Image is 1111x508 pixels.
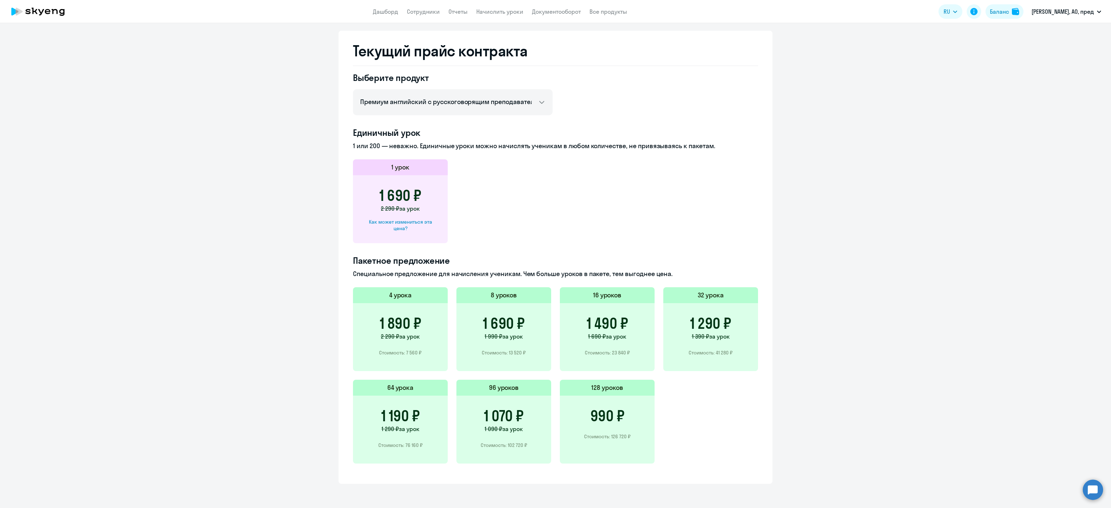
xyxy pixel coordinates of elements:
h5: 16 уроков [593,290,622,300]
p: Стоимость: 13 520 ₽ [482,349,526,356]
span: 2 290 ₽ [381,333,399,340]
h4: Выберите продукт [353,72,553,83]
button: RU [938,4,962,19]
span: за урок [399,205,420,212]
h3: 990 ₽ [590,407,625,425]
span: 1 390 ₽ [692,333,709,340]
h3: 1 190 ₽ [381,407,420,425]
p: Специальное предложение для начисления ученикам. Чем больше уроков в пакете, тем выгоднее цена. [353,269,758,279]
p: 1 или 200 — неважно. Единичные уроки можно начислять ученикам в любом количестве, не привязываясь... [353,141,758,151]
span: за урок [502,333,523,340]
h3: 1 690 ₽ [379,187,421,204]
a: Дашборд [373,8,398,15]
span: 1 090 ₽ [485,425,502,432]
h3: 1 290 ₽ [690,315,731,332]
button: Балансbalance [986,4,1023,19]
a: Отчеты [448,8,468,15]
div: Как может измениться эта цена? [365,219,436,232]
a: Сотрудники [407,8,440,15]
h2: Текущий прайс контракта [353,42,758,60]
a: Документооборот [532,8,581,15]
h4: Единичный урок [353,127,758,138]
span: за урок [399,333,420,340]
h5: 1 урок [391,163,409,172]
span: за урок [502,425,523,432]
h3: 1 490 ₽ [587,315,628,332]
p: Стоимость: 76 160 ₽ [378,442,423,448]
h5: 64 урока [387,383,414,392]
p: Стоимость: 23 840 ₽ [585,349,630,356]
p: [PERSON_NAME], АО, пред [1031,7,1094,16]
img: balance [1012,8,1019,15]
h4: Пакетное предложение [353,255,758,266]
p: Стоимость: 102 720 ₽ [481,442,527,448]
div: Баланс [990,7,1009,16]
span: за урок [709,333,730,340]
span: RU [944,7,950,16]
span: за урок [606,333,626,340]
h3: 1 070 ₽ [484,407,524,425]
span: 2 290 ₽ [381,205,399,212]
p: Стоимость: 126 720 ₽ [584,433,631,440]
h5: 8 уроков [491,290,517,300]
h5: 128 уроков [591,383,623,392]
span: за урок [399,425,420,432]
h5: 96 уроков [489,383,519,392]
a: Все продукты [589,8,627,15]
h5: 32 урока [698,290,724,300]
span: 1 990 ₽ [485,333,502,340]
span: 1 690 ₽ [588,333,606,340]
h3: 1 690 ₽ [483,315,525,332]
a: Начислить уроки [476,8,523,15]
h3: 1 890 ₽ [380,315,421,332]
span: 1 290 ₽ [382,425,399,432]
h5: 4 урока [389,290,412,300]
p: Стоимость: 7 560 ₽ [379,349,422,356]
p: Стоимость: 41 280 ₽ [689,349,733,356]
button: [PERSON_NAME], АО, пред [1028,3,1105,20]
